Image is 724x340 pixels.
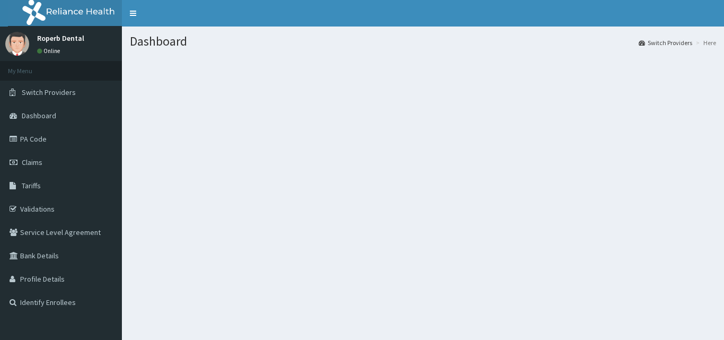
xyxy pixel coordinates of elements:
[130,34,716,48] h1: Dashboard
[22,88,76,97] span: Switch Providers
[22,158,42,167] span: Claims
[5,32,29,56] img: User Image
[22,181,41,190] span: Tariffs
[693,38,716,47] li: Here
[639,38,692,47] a: Switch Providers
[22,111,56,120] span: Dashboard
[37,47,63,55] a: Online
[37,34,84,42] p: Roperb Dental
